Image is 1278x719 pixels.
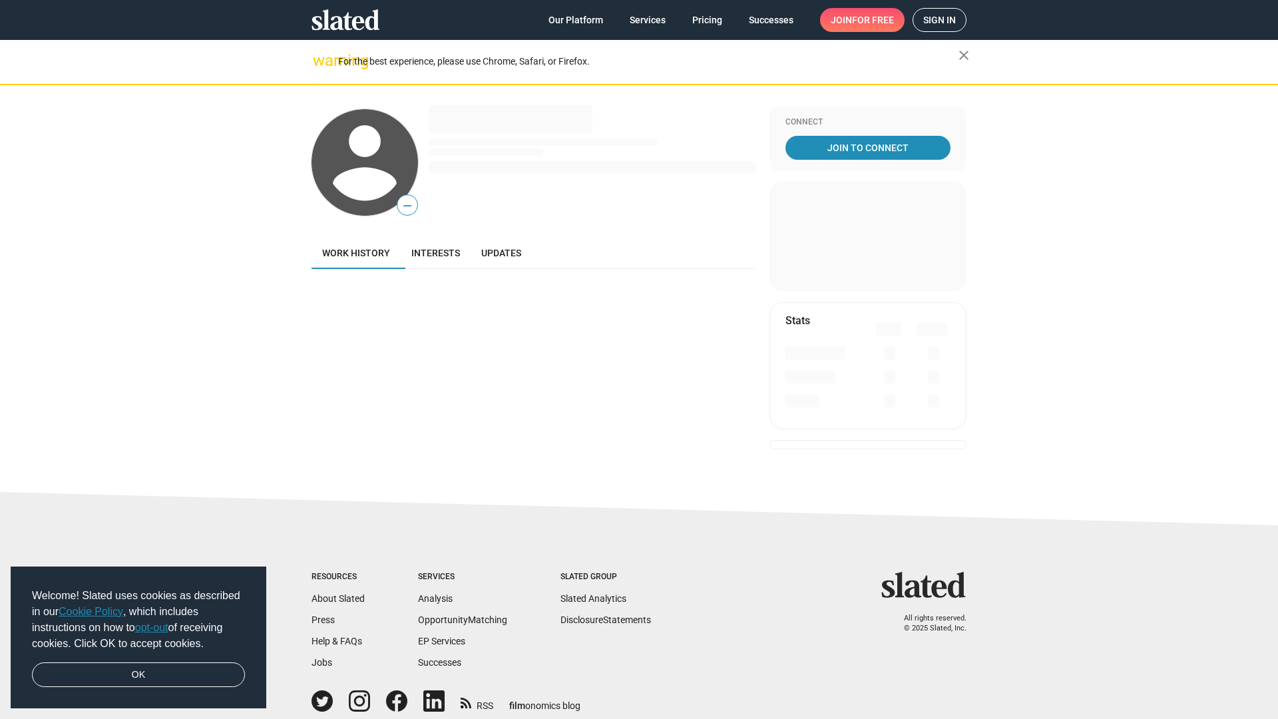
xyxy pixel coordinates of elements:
[913,8,966,32] a: Sign in
[785,117,951,128] div: Connect
[418,657,461,668] a: Successes
[738,8,804,32] a: Successes
[312,614,335,625] a: Press
[619,8,676,32] a: Services
[135,622,168,633] a: opt-out
[890,614,966,633] p: All rights reserved. © 2025 Slated, Inc.
[312,593,365,604] a: About Slated
[923,9,956,31] span: Sign in
[411,248,460,258] span: Interests
[509,700,525,711] span: film
[852,8,894,32] span: for free
[630,8,666,32] span: Services
[749,8,793,32] span: Successes
[956,47,972,63] mat-icon: close
[538,8,614,32] a: Our Platform
[481,248,521,258] span: Updates
[461,692,493,712] a: RSS
[312,636,362,646] a: Help & FAQs
[418,636,465,646] a: EP Services
[11,567,266,709] div: cookieconsent
[401,237,471,269] a: Interests
[831,8,894,32] span: Join
[312,237,401,269] a: Work history
[59,606,123,617] a: Cookie Policy
[820,8,905,32] a: Joinfor free
[548,8,603,32] span: Our Platform
[560,593,626,604] a: Slated Analytics
[338,53,958,71] div: For the best experience, please use Chrome, Safari, or Firefox.
[32,588,245,652] span: Welcome! Slated uses cookies as described in our , which includes instructions on how to of recei...
[418,593,453,604] a: Analysis
[313,53,329,69] mat-icon: warning
[32,662,245,688] a: dismiss cookie message
[471,237,532,269] a: Updates
[785,136,951,160] a: Join To Connect
[312,657,332,668] a: Jobs
[560,614,651,625] a: DisclosureStatements
[509,689,580,712] a: filmonomics blog
[322,248,390,258] span: Work history
[418,614,507,625] a: OpportunityMatching
[785,314,810,328] mat-card-title: Stats
[692,8,722,32] span: Pricing
[560,572,651,583] div: Slated Group
[397,197,417,214] span: —
[682,8,733,32] a: Pricing
[418,572,507,583] div: Services
[312,572,365,583] div: Resources
[788,136,948,160] span: Join To Connect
